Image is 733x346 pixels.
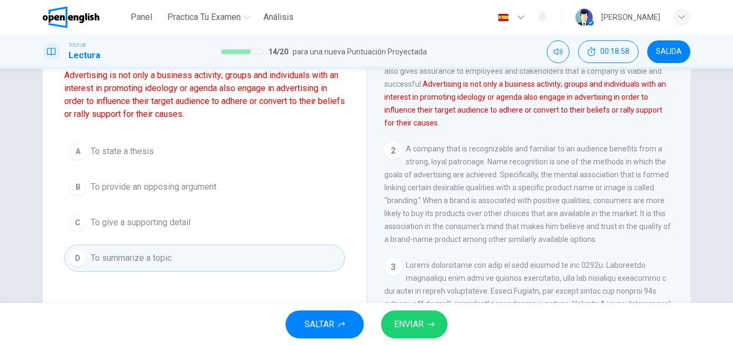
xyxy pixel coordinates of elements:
[91,252,172,265] span: To summarize a topic
[91,145,154,158] span: To state a thesis
[304,317,334,332] span: SALTAR
[91,216,191,229] span: To give a supporting detail
[124,8,159,27] button: Panel
[69,41,86,49] span: TOEFL®
[575,9,593,26] img: Profile picture
[578,40,639,63] button: 00:18:58
[69,178,86,196] div: B
[381,310,447,338] button: ENVIAR
[263,11,294,24] span: Análisis
[384,80,666,127] font: Advertising is not only a business activity; groups and individuals with an interest in promoting...
[64,138,345,165] button: ATo state a thesis
[69,49,100,62] h1: Lectura
[578,40,639,63] div: Ocultar
[64,70,345,119] font: Advertising is not only a business activity; groups and individuals with an interest in promoting...
[384,142,402,160] div: 2
[293,45,427,58] span: para una nueva Puntuación Proyectada
[131,11,152,24] span: Panel
[497,13,510,22] img: es
[43,6,99,28] img: OpenEnglish logo
[547,40,569,63] div: Silenciar
[167,11,241,24] span: Practica tu examen
[601,11,660,24] div: [PERSON_NAME]
[64,209,345,236] button: CTo give a supporting detail
[163,8,255,27] button: Practica tu examen
[286,310,364,338] button: SALTAR
[394,317,424,332] span: ENVIAR
[259,8,298,27] button: Análisis
[656,47,682,56] span: SALIDA
[268,45,288,58] span: 14 / 20
[64,30,345,121] span: What is the author's purpose for the following sentence from the paragraph?
[69,214,86,231] div: C
[600,47,629,56] span: 00:18:58
[64,174,345,200] button: BTo provide an opposing argument
[384,259,402,276] div: 3
[647,40,690,63] button: SALIDA
[43,6,124,28] a: OpenEnglish logo
[69,143,86,160] div: A
[64,245,345,272] button: DTo summarize a topic
[69,250,86,267] div: D
[91,181,216,193] span: To provide an opposing argument
[384,144,671,244] span: A company that is recognizable and familiar to an audience benefits from a strong, loyal patronag...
